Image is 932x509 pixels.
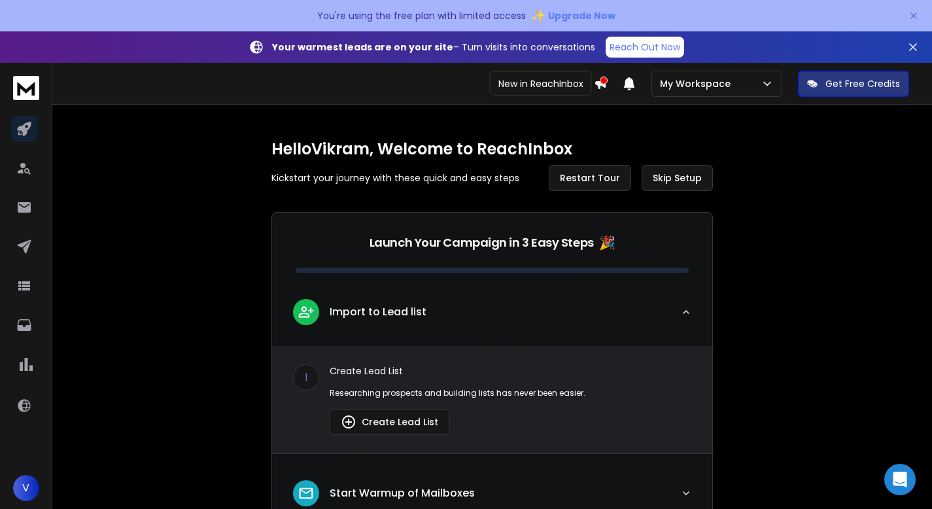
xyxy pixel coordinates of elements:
p: Import to Lead list [330,304,426,320]
div: 1 [293,364,319,391]
p: My Workspace [660,77,736,90]
button: Create Lead List [330,409,449,435]
div: Open Intercom Messenger [884,464,916,495]
button: Skip Setup [642,165,713,191]
button: Get Free Credits [798,71,909,97]
a: Reach Out Now [606,37,684,58]
p: You're using the free plan with limited access [317,9,526,22]
img: lead [341,414,356,430]
p: Create Lead List [330,364,691,377]
div: leadImport to Lead list [272,346,712,453]
span: 🎉 [599,234,615,252]
p: Get Free Credits [825,77,900,90]
img: lead [298,304,315,320]
img: lead [298,485,315,502]
strong: Your warmest leads are on your site [272,41,453,54]
p: Researching prospects and building lists has never been easier. [330,388,691,398]
p: Kickstart your journey with these quick and easy steps [271,171,519,184]
div: New in ReachInbox [490,71,592,96]
span: ✨ [531,7,545,25]
button: Restart Tour [549,165,631,191]
p: Reach Out Now [610,41,680,54]
span: Skip Setup [653,171,702,184]
button: ✨Upgrade Now [531,3,615,29]
p: Launch Your Campaign in 3 Easy Steps [370,234,594,252]
h1: Hello Vikram , Welcome to ReachInbox [271,139,713,160]
button: V [13,475,39,501]
p: Start Warmup of Mailboxes [330,485,475,501]
img: logo [13,76,39,100]
span: Upgrade Now [548,9,615,22]
button: leadImport to Lead list [272,289,712,346]
p: – Turn visits into conversations [272,41,595,54]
